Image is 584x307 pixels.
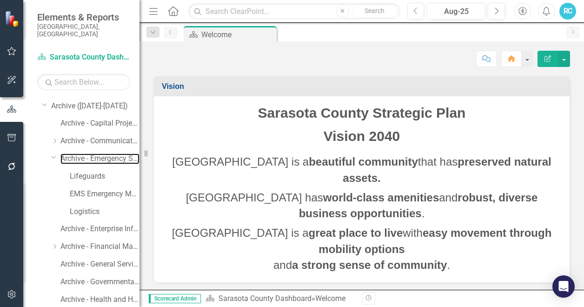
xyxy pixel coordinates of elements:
a: Archive - Enterprise Information Technology [60,224,139,234]
span: Vision 2040 [324,128,400,144]
h3: Vision [162,82,565,91]
button: RC [559,3,576,20]
a: Sarasota County Dashboard [219,294,312,303]
img: ClearPoint Strategy [5,11,21,27]
span: Scorecard Admin [149,294,201,303]
div: Aug-25 [430,6,482,17]
a: Logistics [70,207,139,217]
a: Archive - Health and Human Services [60,294,139,305]
div: Open Intercom Messenger [552,275,575,298]
a: EMS Emergency Medical Services [70,189,139,200]
strong: preserved natural assets. [343,155,551,184]
a: Archive - General Services [60,259,139,270]
button: Aug-25 [427,3,485,20]
div: » [206,294,355,304]
a: Archive - Emergency Services [60,153,139,164]
div: Welcome [315,294,345,303]
strong: beautiful community [309,155,418,168]
span: [GEOGRAPHIC_DATA] has and . [186,191,538,220]
a: Lifeguards [70,171,139,182]
strong: a strong sense of community [292,259,447,271]
a: Archive - Financial Management [60,241,139,252]
span: [GEOGRAPHIC_DATA] is a that has [172,155,551,184]
span: Sarasota County Strategic Plan [258,105,466,120]
div: Welcome [201,29,274,40]
a: Archive ([DATE]-[DATE]) [51,101,139,112]
span: Elements & Reports [37,12,130,23]
small: [GEOGRAPHIC_DATA], [GEOGRAPHIC_DATA] [37,23,130,38]
span: [GEOGRAPHIC_DATA] is a with and . [172,227,552,271]
a: Sarasota County Dashboard [37,52,130,63]
button: Search [352,5,398,18]
input: Search Below... [37,74,130,90]
a: Archive - Communications [60,136,139,147]
a: Archive - Capital Projects [60,118,139,129]
input: Search ClearPoint... [188,3,400,20]
strong: easy movement through mobility options [319,227,551,255]
span: Search [365,7,385,14]
a: Archive - Governmental Relations [60,277,139,287]
strong: world-class amenities [323,191,439,204]
strong: great place to live [309,227,403,239]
